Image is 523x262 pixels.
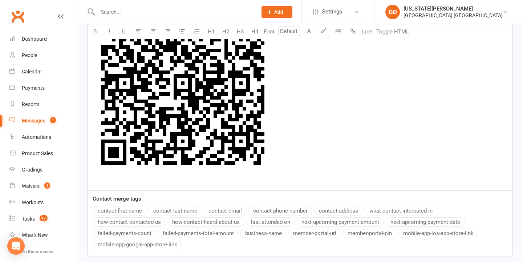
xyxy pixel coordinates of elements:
button: H4 [247,24,262,39]
button: member-portal-pin [343,229,397,238]
button: H1 [204,24,218,39]
button: U [117,24,131,39]
div: Product Sales [22,150,53,156]
div: Waivers [22,183,40,189]
button: H3 [233,24,247,39]
button: next-upcoming-payment-amount [297,217,384,227]
span: U [122,28,126,35]
div: Workouts [22,199,44,205]
button: failed-payments-count [93,229,156,238]
a: Messages 1 [9,113,77,129]
a: Automations [9,129,77,145]
div: Dashboard [22,36,47,42]
a: People [9,47,77,64]
button: how-contact-heard-about-us [167,217,244,227]
button: business-name [240,229,287,238]
button: member-portal-url [288,229,341,238]
input: Search... [96,7,252,17]
input: Default [278,27,300,36]
div: Open Intercom Messenger [7,237,25,255]
div: [US_STATE][PERSON_NAME] [404,5,503,12]
button: mobile-app-ios-app-store-link [398,229,478,238]
button: contact-email [204,206,247,215]
div: Reports [22,101,40,107]
a: Tasks 97 [9,211,77,227]
button: Font [262,24,276,39]
a: Workouts [9,194,77,211]
a: What's New [9,227,77,243]
button: Toggle HTML [374,24,411,39]
span: 1 [50,117,56,123]
div: Calendar [22,69,42,74]
a: Gradings [9,162,77,178]
button: last-attended-on [246,217,295,227]
button: contact-phone-number [248,206,312,215]
button: mobile-app-google-app-store-link [93,240,182,249]
div: Payments [22,85,45,91]
div: Tasks [22,216,35,222]
div: Automations [22,134,51,140]
a: Dashboard [9,31,77,47]
a: Reports [9,96,77,113]
button: H2 [218,24,233,39]
a: Payments [9,80,77,96]
button: A [302,24,316,39]
span: Add [274,9,283,15]
div: GD [385,5,400,19]
button: Add [261,6,292,18]
a: Waivers 1 [9,178,77,194]
button: what-contact-interested-in [365,206,437,215]
a: Product Sales [9,145,77,162]
span: 1 [44,182,50,189]
span: Settings [322,4,342,20]
a: Calendar [9,64,77,80]
button: Line [360,24,374,39]
div: People [22,52,37,58]
span: 97 [40,215,48,221]
button: next-upcoming-payment-date [386,217,465,227]
label: Contact merge tags [93,194,141,203]
div: Messages [22,118,45,124]
button: failed-payments-total-amount [158,229,239,238]
button: contact-last-name [149,206,202,215]
button: contact-address [314,206,363,215]
div: What's New [22,232,48,238]
button: how-contact-contacted-us [93,217,166,227]
button: contact-first-name [93,206,147,215]
div: [GEOGRAPHIC_DATA] [GEOGRAPHIC_DATA] [404,12,503,19]
div: Gradings [22,167,42,173]
a: Clubworx [9,7,27,25]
